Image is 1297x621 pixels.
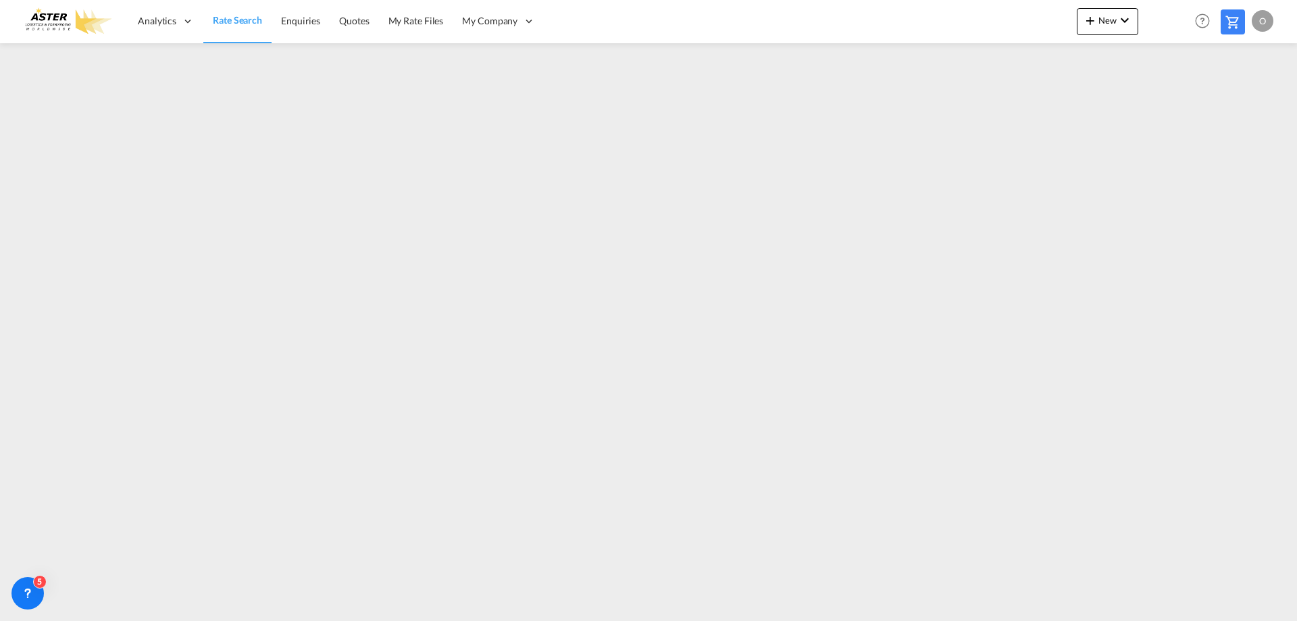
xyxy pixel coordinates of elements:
[138,14,176,28] span: Analytics
[1082,12,1098,28] md-icon: icon-plus 400-fg
[20,6,111,36] img: e3303e4028ba11efbf5f992c85cc34d8.png
[1252,10,1273,32] div: O
[1077,8,1138,35] button: icon-plus 400-fgNewicon-chevron-down
[1191,9,1214,32] span: Help
[213,14,262,26] span: Rate Search
[1117,12,1133,28] md-icon: icon-chevron-down
[1082,15,1133,26] span: New
[339,15,369,26] span: Quotes
[1191,9,1221,34] div: Help
[462,14,517,28] span: My Company
[388,15,444,26] span: My Rate Files
[281,15,320,26] span: Enquiries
